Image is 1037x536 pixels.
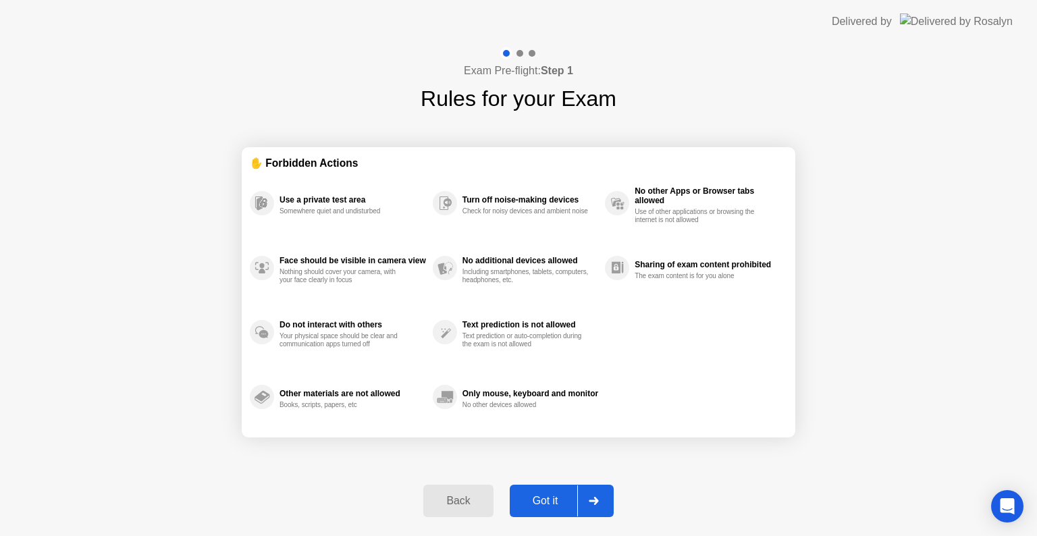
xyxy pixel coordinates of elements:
[280,207,407,215] div: Somewhere quiet and undisturbed
[427,495,489,507] div: Back
[635,186,780,205] div: No other Apps or Browser tabs allowed
[280,401,407,409] div: Books, scripts, papers, etc
[280,256,426,265] div: Face should be visible in camera view
[510,485,614,517] button: Got it
[635,208,762,224] div: Use of other applications or browsing the internet is not allowed
[991,490,1023,522] div: Open Intercom Messenger
[423,485,493,517] button: Back
[462,401,590,409] div: No other devices allowed
[514,495,577,507] div: Got it
[421,82,616,115] h1: Rules for your Exam
[635,260,780,269] div: Sharing of exam content prohibited
[464,63,573,79] h4: Exam Pre-flight:
[635,272,762,280] div: The exam content is for you alone
[462,320,598,329] div: Text prediction is not allowed
[462,389,598,398] div: Only mouse, keyboard and monitor
[280,320,426,329] div: Do not interact with others
[462,256,598,265] div: No additional devices allowed
[462,332,590,348] div: Text prediction or auto-completion during the exam is not allowed
[462,195,598,205] div: Turn off noise-making devices
[462,207,590,215] div: Check for noisy devices and ambient noise
[832,14,892,30] div: Delivered by
[280,332,407,348] div: Your physical space should be clear and communication apps turned off
[541,65,573,76] b: Step 1
[250,155,787,171] div: ✋ Forbidden Actions
[280,268,407,284] div: Nothing should cover your camera, with your face clearly in focus
[462,268,590,284] div: Including smartphones, tablets, computers, headphones, etc.
[280,389,426,398] div: Other materials are not allowed
[280,195,426,205] div: Use a private test area
[900,14,1013,29] img: Delivered by Rosalyn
